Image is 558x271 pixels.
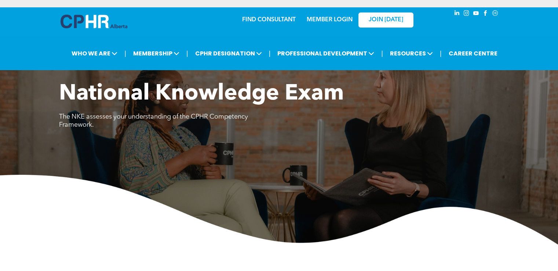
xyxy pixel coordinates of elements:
span: CPHR DESIGNATION [193,47,264,60]
span: National Knowledge Exam [59,83,344,105]
img: A blue and white logo for cp alberta [61,15,127,28]
span: The NKE assesses your understanding of the CPHR Competency Framework. [59,113,248,128]
li: | [124,46,126,61]
span: PROFESSIONAL DEVELOPMENT [275,47,376,60]
a: MEMBER LOGIN [307,17,353,23]
a: CAREER CENTRE [446,47,500,60]
span: RESOURCES [388,47,435,60]
a: youtube [472,9,480,19]
span: JOIN [DATE] [369,17,403,24]
a: instagram [463,9,471,19]
li: | [186,46,188,61]
li: | [440,46,442,61]
li: | [381,46,383,61]
a: Social network [491,9,499,19]
a: FIND CONSULTANT [242,17,296,23]
li: | [269,46,271,61]
a: facebook [482,9,490,19]
span: WHO WE ARE [69,47,120,60]
a: JOIN [DATE] [358,12,413,28]
span: MEMBERSHIP [131,47,182,60]
a: linkedin [453,9,461,19]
